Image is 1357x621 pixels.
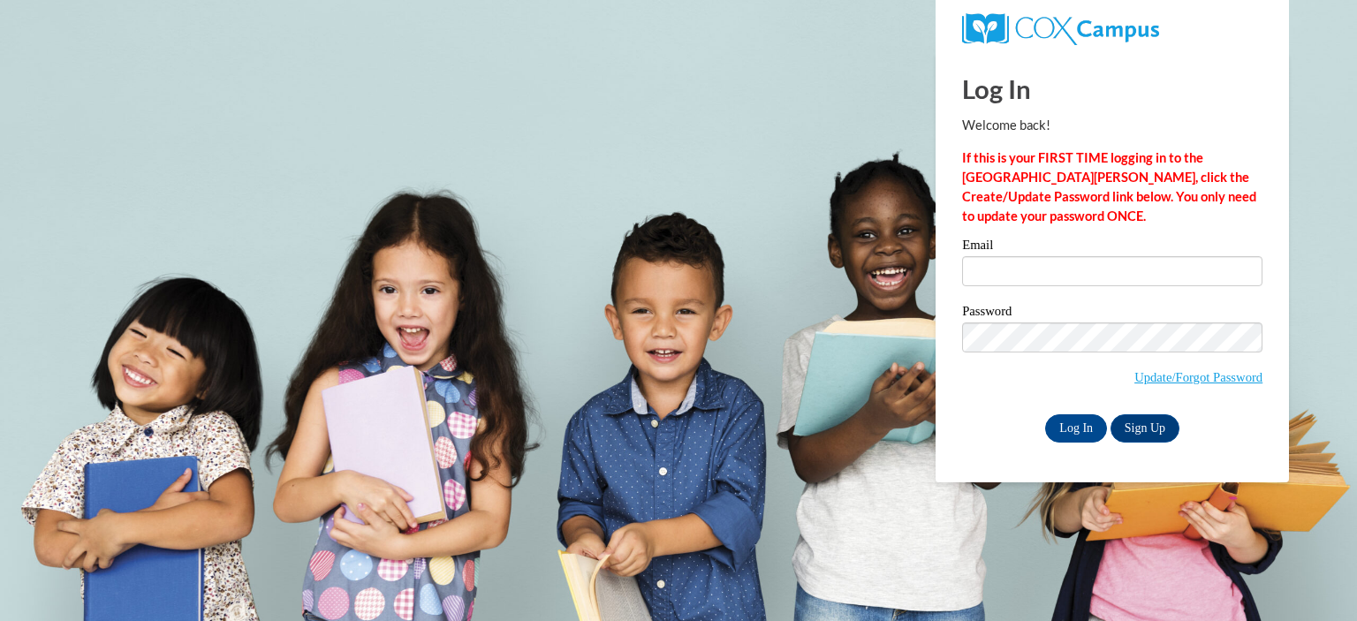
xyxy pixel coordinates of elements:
[1045,414,1107,443] input: Log In
[962,13,1159,45] img: COX Campus
[1134,370,1262,384] a: Update/Forgot Password
[1111,414,1179,443] a: Sign Up
[962,20,1159,35] a: COX Campus
[962,116,1262,135] p: Welcome back!
[962,150,1256,223] strong: If this is your FIRST TIME logging in to the [GEOGRAPHIC_DATA][PERSON_NAME], click the Create/Upd...
[962,305,1262,322] label: Password
[962,239,1262,256] label: Email
[962,71,1262,107] h1: Log In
